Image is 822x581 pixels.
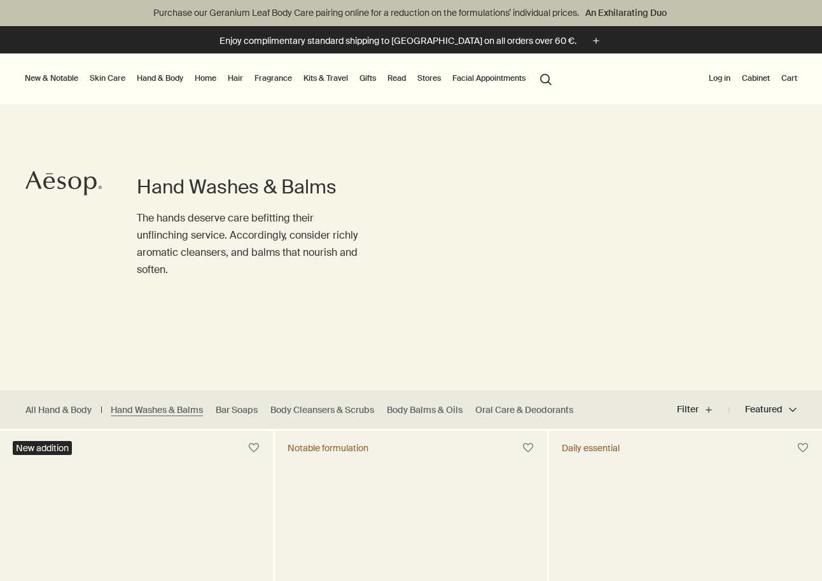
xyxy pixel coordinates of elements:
[301,71,351,86] a: Kits & Travel
[219,34,576,48] p: Enjoy complimentary standard shipping to [GEOGRAPHIC_DATA] on all orders over 60 €.
[739,71,772,86] a: Cabinet
[22,167,105,202] a: Aesop
[252,71,295,86] a: Fragrance
[22,53,557,104] nav: primary
[22,71,81,86] button: New & Notable
[13,6,809,20] p: Purchase our Geranium Leaf Body Care pairing online for a reduction on the formulations’ individu...
[357,71,379,86] a: Gifts
[475,404,573,416] a: Oral Care & Deodorants
[134,71,186,86] a: Hand & Body
[706,53,800,104] nav: supplementary
[288,442,368,454] div: Notable formulation
[385,71,408,86] a: Read
[791,437,814,459] button: Save to cabinet
[450,71,528,86] a: Facial Appointments
[562,442,620,454] div: Daily essential
[137,209,360,279] p: The hands deserve care befitting their unflinching service. Accordingly, consider richly aromatic...
[242,437,265,459] button: Save to cabinet
[706,71,733,86] button: Log in
[270,404,374,416] a: Body Cleansers & Scrubs
[677,395,729,425] button: Filter
[225,71,246,86] a: Hair
[216,404,258,416] a: Bar Soaps
[583,6,669,20] a: An Exhilarating Duo
[534,66,557,90] button: Open search
[137,174,360,200] h1: Hand Washes & Balms
[25,404,92,416] a: All Hand & Body
[192,71,219,86] a: Home
[517,437,540,459] button: Save to cabinet
[415,71,443,86] button: Stores
[87,71,128,86] a: Skin Care
[25,171,102,196] svg: Aesop
[779,71,800,86] button: Cart
[387,404,463,416] a: Body Balms & Oils
[111,404,203,416] a: Hand Washes & Balms
[219,34,603,48] button: Enjoy complimentary standard shipping to [GEOGRAPHIC_DATA] on all orders over 60 €.
[729,395,797,425] button: Featured
[13,441,72,455] div: New addition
